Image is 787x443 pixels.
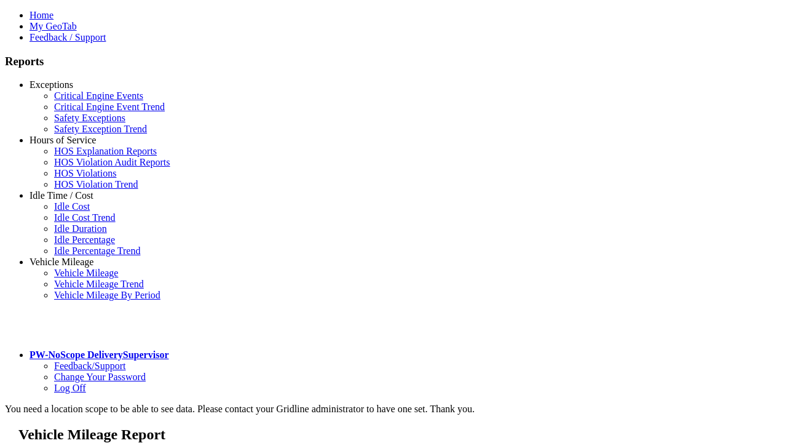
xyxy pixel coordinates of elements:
[30,79,73,90] a: Exceptions
[30,135,96,145] a: Hours of Service
[54,157,170,167] a: HOS Violation Audit Reports
[18,426,782,443] h2: Vehicle Mileage Report
[5,404,782,415] div: You need a location scope to be able to see data. Please contact your Gridline administrator to h...
[54,90,143,101] a: Critical Engine Events
[54,113,125,123] a: Safety Exceptions
[54,290,160,300] a: Vehicle Mileage By Period
[54,234,115,245] a: Idle Percentage
[30,10,53,20] a: Home
[54,124,147,134] a: Safety Exception Trend
[30,21,77,31] a: My GeoTab
[30,349,168,360] a: PW-NoScope DeliverySupervisor
[5,55,782,68] h3: Reports
[54,179,138,190] a: HOS Violation Trend
[54,245,140,256] a: Idle Percentage Trend
[30,190,93,201] a: Idle Time / Cost
[54,279,144,289] a: Vehicle Mileage Trend
[54,361,125,371] a: Feedback/Support
[54,168,116,178] a: HOS Violations
[30,32,106,42] a: Feedback / Support
[54,268,118,278] a: Vehicle Mileage
[54,212,116,223] a: Idle Cost Trend
[54,223,107,234] a: Idle Duration
[54,383,86,393] a: Log Off
[54,102,165,112] a: Critical Engine Event Trend
[54,146,157,156] a: HOS Explanation Reports
[30,257,93,267] a: Vehicle Mileage
[54,372,146,382] a: Change Your Password
[54,201,90,212] a: Idle Cost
